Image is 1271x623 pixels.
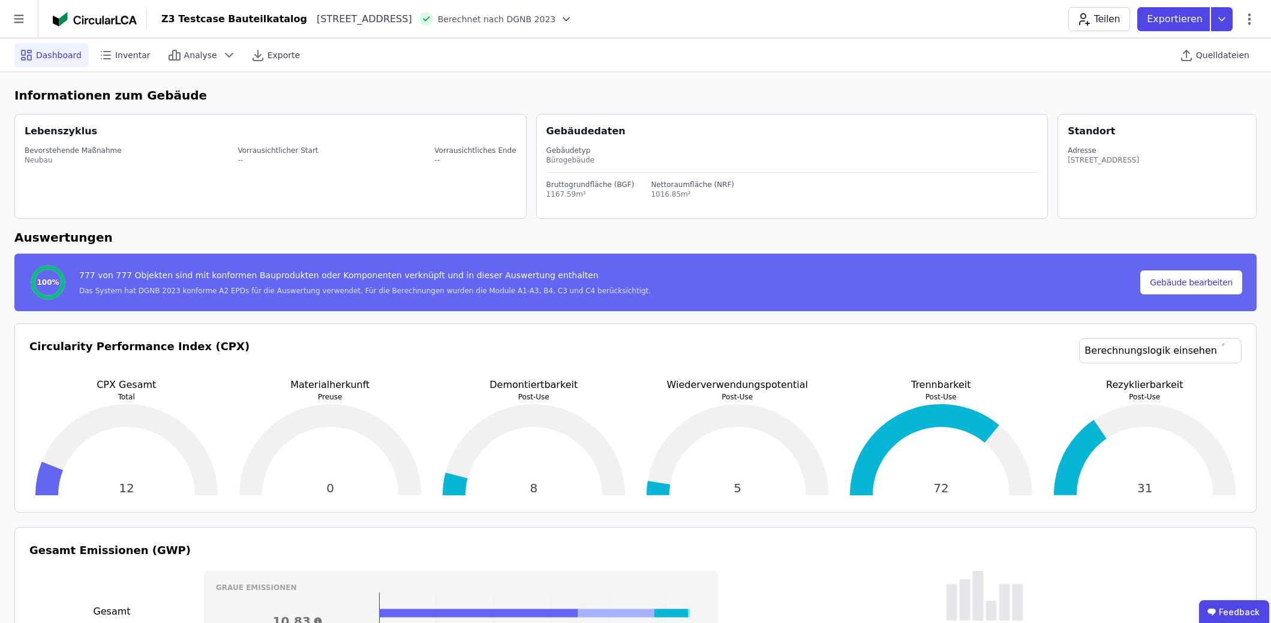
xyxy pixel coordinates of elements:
[79,286,651,296] div: Das System hat DGNB 2023 konforme A2 EPDs für die Auswertung verwendet. Für die Berechnungen wurd...
[29,542,1242,559] h3: Gesamt Emissionen (GWP)
[25,146,122,155] div: Bevorstehende Maßnahme
[844,378,1038,392] p: Trennbarkeit
[79,269,651,286] div: 777 von 777 Objekten sind mit konformen Bauprodukten oder Komponenten verknüpft und in dieser Aus...
[29,378,224,392] p: CPX Gesamt
[29,392,224,402] p: Total
[161,12,307,26] div: Z3 Testcase Bauteilkatalog
[434,155,516,165] div: --
[434,146,516,155] div: Vorrausichtliches Ende
[1147,12,1205,26] p: Exportieren
[268,49,300,61] span: Exporte
[1068,155,1139,165] div: [STREET_ADDRESS]
[1140,270,1242,294] button: Gebäude bearbeiten
[651,189,734,199] div: 1016.85m²
[29,338,250,378] h3: Circularity Performance Index (CPX)
[1068,146,1139,155] div: Adresse
[307,12,412,26] div: [STREET_ADDRESS]
[25,155,122,165] div: Neubau
[546,146,1038,155] div: Gebäudetyp
[29,604,194,619] h3: Gesamt
[1048,378,1242,392] p: Rezyklierbarkeit
[546,155,1038,165] div: Bürogebäude
[641,378,835,392] p: Wiederverwendungspotential
[546,180,635,189] div: Bruttogrundfläche (BGF)
[233,392,428,402] p: Preuse
[641,392,835,402] p: Post-Use
[238,155,318,165] div: --
[651,180,734,189] div: Nettoraumfläche (NRF)
[546,124,1048,139] div: Gebäudedaten
[14,86,1257,104] h6: Informationen zum Gebäude
[1079,338,1242,363] a: Berechnungslogik einsehen
[437,392,631,402] p: Post-Use
[844,392,1038,402] p: Post-Use
[14,228,1257,246] h6: Auswertungen
[37,278,59,287] span: 100%
[53,12,137,26] img: Concular
[238,146,318,155] div: Vorrausichtlicher Start
[546,189,635,199] div: 1167.59m²
[438,13,556,25] span: Berechnet nach DGNB 2023
[1048,392,1242,402] p: Post-Use
[946,571,1023,621] img: empty-state
[1196,49,1249,61] span: Quelldateien
[1068,7,1130,31] button: Teilen
[36,49,82,61] span: Dashboard
[184,49,217,61] span: Analyse
[115,49,151,61] span: Inventar
[437,378,631,392] p: Demontiertbarkeit
[25,124,97,139] div: Lebenszyklus
[1068,124,1115,139] div: Standort
[233,378,428,392] p: Materialherkunft
[216,583,706,592] h3: Graue Emissionen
